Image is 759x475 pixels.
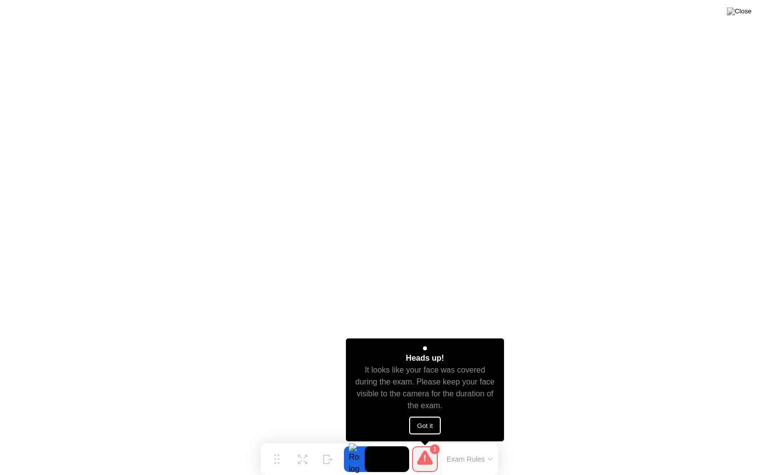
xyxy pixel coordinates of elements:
[430,444,440,454] div: 1
[406,352,444,364] div: Heads up!
[727,7,752,15] img: Close
[409,417,441,434] button: Got it
[444,455,496,464] button: Exam Rules
[355,364,496,412] div: It looks like your face was covered during the exam. Please keep your face visible to the camera ...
